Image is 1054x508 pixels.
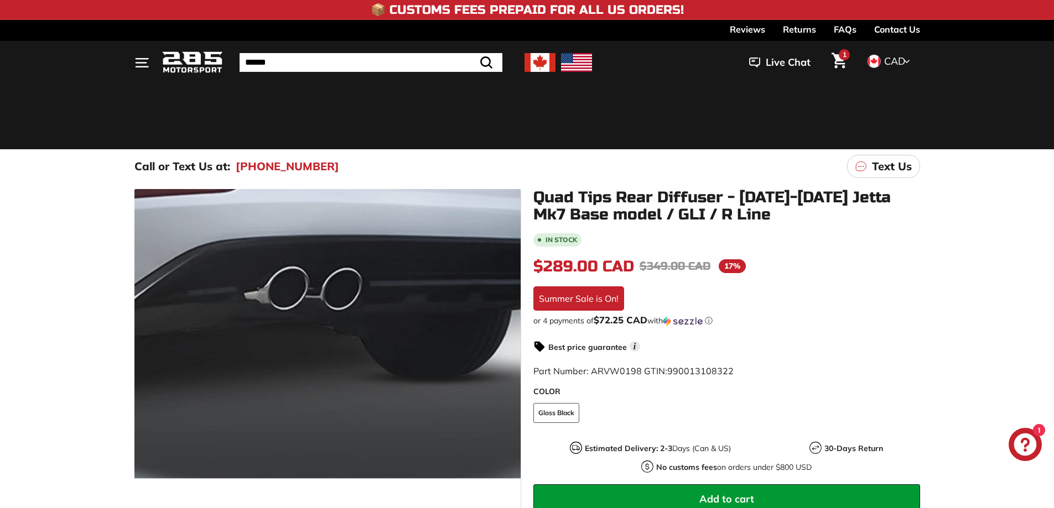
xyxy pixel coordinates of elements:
[134,158,230,175] p: Call or Text Us at:
[1005,428,1045,464] inbox-online-store-chat: Shopify online store chat
[663,316,703,326] img: Sezzle
[730,20,765,39] a: Reviews
[240,53,502,72] input: Search
[594,314,647,326] span: $72.25 CAD
[847,155,920,178] a: Text Us
[533,315,920,326] div: or 4 payments of$72.25 CADwithSezzle Click to learn more about Sezzle
[735,49,825,76] button: Live Chat
[766,55,811,70] span: Live Chat
[533,386,920,397] label: COLOR
[872,158,912,175] p: Text Us
[533,365,734,376] span: Part Number: ARVW0198 GTIN:
[162,50,223,76] img: Logo_285_Motorsport_areodynamics_components
[533,257,634,276] span: $289.00 CAD
[533,315,920,326] div: or 4 payments of with
[371,3,684,17] h4: 📦 Customs Fees Prepaid for All US Orders!
[874,20,920,39] a: Contact Us
[884,55,905,67] span: CAD
[533,286,624,311] div: Summer Sale is On!
[533,189,920,223] h1: Quad Tips Rear Diffuser - [DATE]-[DATE] Jetta Mk7 Base model / GLI / R Line
[656,462,812,473] p: on orders under $800 USD
[656,462,717,472] strong: No customs fees
[640,259,710,273] span: $349.00 CAD
[699,493,754,505] span: Add to cart
[825,44,853,81] a: Cart
[585,443,731,454] p: Days (Can & US)
[548,342,627,352] strong: Best price guarantee
[585,443,672,453] strong: Estimated Delivery: 2-3
[546,237,577,243] b: In stock
[667,365,734,376] span: 990013108322
[843,50,847,59] span: 1
[783,20,816,39] a: Returns
[719,259,746,273] span: 17%
[824,443,883,453] strong: 30-Days Return
[236,158,339,175] a: [PHONE_NUMBER]
[630,341,640,352] span: i
[834,20,856,39] a: FAQs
